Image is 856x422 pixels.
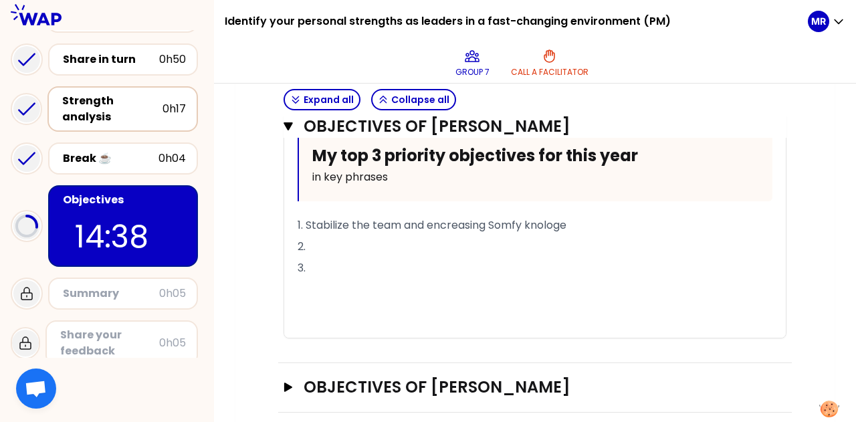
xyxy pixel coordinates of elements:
[312,169,388,185] span: in key phrases
[63,51,159,68] div: Share in turn
[284,116,786,137] button: Objectives of [PERSON_NAME]
[808,11,845,32] button: MR
[159,286,186,302] div: 0h05
[159,335,186,351] div: 0h05
[304,377,742,398] h3: Objectives of [PERSON_NAME]
[63,150,158,167] div: Break ☕️
[284,89,360,110] button: Expand all
[63,192,186,208] div: Objectives
[811,15,826,28] p: MR
[63,286,159,302] div: Summary
[298,239,306,254] span: 2.
[60,327,159,359] div: Share your feedback
[450,43,495,83] button: Group 7
[158,150,186,167] div: 0h04
[298,260,306,276] span: 3.
[62,93,163,125] div: Strength analysis
[312,144,638,167] span: My top 3 priority objectives for this year
[455,67,490,78] p: Group 7
[371,89,456,110] button: Collapse all
[298,217,566,233] span: 1. Stabilize the team and encreasing Somfy knologe
[511,67,588,78] p: Call a facilitator
[75,213,171,260] p: 14:38
[506,43,594,83] button: Call a facilitator
[284,377,786,398] button: Objectives of [PERSON_NAME]
[159,51,186,68] div: 0h50
[304,116,740,137] h3: Objectives of [PERSON_NAME]
[16,368,56,409] div: Open chat
[163,101,186,117] div: 0h17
